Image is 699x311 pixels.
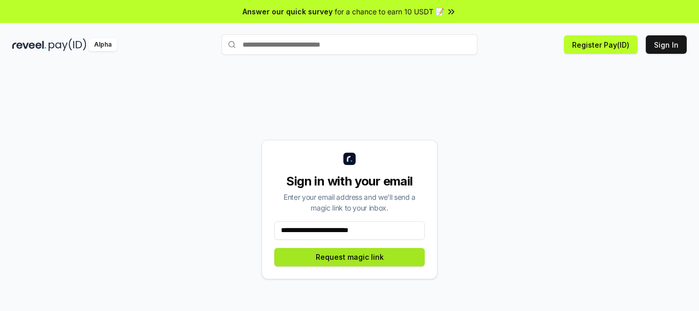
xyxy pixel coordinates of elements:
img: pay_id [49,38,86,51]
button: Request magic link [274,248,425,266]
div: Sign in with your email [274,173,425,190]
div: Alpha [89,38,117,51]
span: Answer our quick survey [243,6,333,17]
img: logo_small [343,153,356,165]
button: Sign In [646,35,687,54]
img: reveel_dark [12,38,47,51]
button: Register Pay(ID) [564,35,638,54]
div: Enter your email address and we’ll send a magic link to your inbox. [274,192,425,213]
span: for a chance to earn 10 USDT 📝 [335,6,444,17]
